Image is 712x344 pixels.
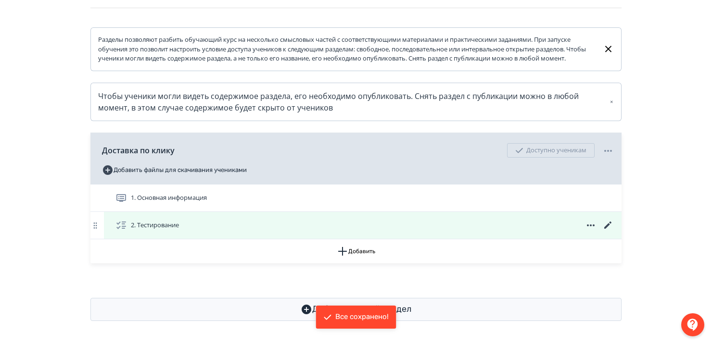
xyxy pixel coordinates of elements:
[90,298,622,321] button: Добавить новый раздел
[90,212,622,239] div: 2. Тестирование
[102,162,247,178] button: Добавить файлы для скачивания учениками
[90,184,622,212] div: 1. Основная информация
[98,35,595,63] div: Разделы позволяют разбить обучающий курс на несколько смысловых частей с соответствующими материа...
[131,193,207,203] span: 1. Основная информация
[131,221,179,230] span: 2. Тестирование
[507,143,595,158] div: Доступно ученикам
[335,312,389,322] div: Все сохранено!
[98,90,614,113] div: Чтобы ученики могли видеть содержимое раздела, его необходимо опубликовать. Снять раздел с публик...
[102,145,175,156] span: Доставка по клику
[90,239,622,263] button: Добавить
